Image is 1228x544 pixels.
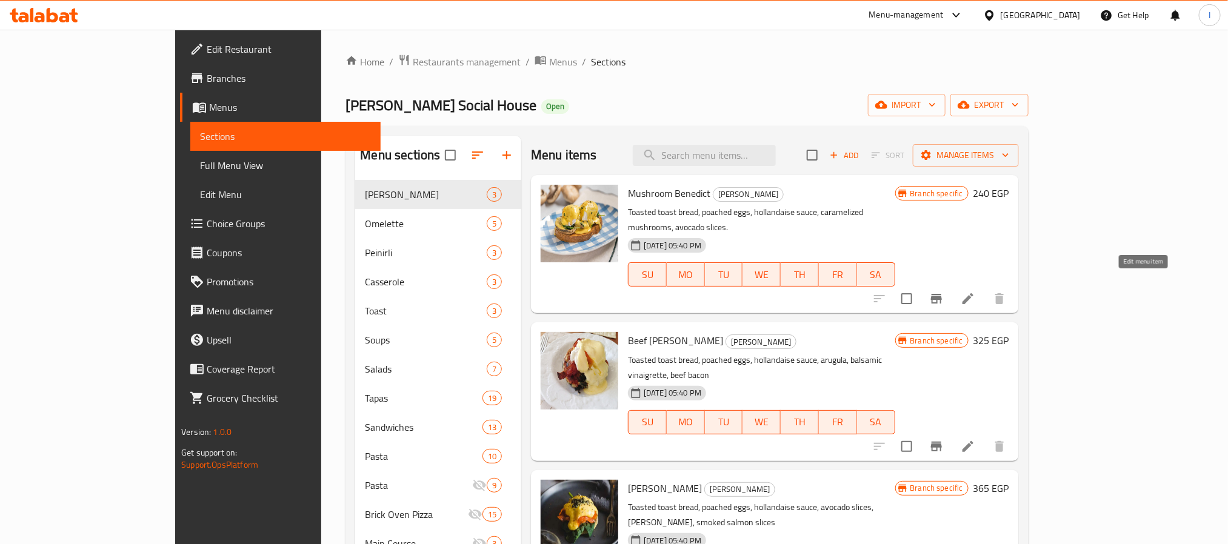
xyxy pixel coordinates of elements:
span: Upsell [207,333,370,347]
span: Peinirli [365,245,486,260]
span: Mushroom Benedict [628,184,710,202]
input: search [633,145,776,166]
span: [DATE] 05:40 PM [639,240,706,251]
span: TU [710,266,738,284]
span: Select all sections [438,142,463,168]
span: Choice Groups [207,216,370,231]
span: Sections [591,55,626,69]
span: 5 [487,334,501,346]
span: Add item [825,146,864,165]
span: Tapas [365,391,482,405]
button: TU [705,410,743,434]
li: / [389,55,393,69]
span: 1.0.0 [213,424,232,440]
span: Menus [549,55,577,69]
span: Branch specific [906,335,968,347]
h2: Menu items [531,146,597,164]
span: 3 [487,247,501,259]
span: 7 [487,363,501,375]
a: Sections [190,122,380,151]
span: FR [824,266,852,284]
span: 3 [487,276,501,288]
span: SU [633,266,662,284]
button: delete [985,432,1014,461]
span: Select to update [894,434,919,459]
span: Beef [PERSON_NAME] [628,331,723,350]
button: SA [857,262,895,287]
span: 19 [483,393,501,404]
div: Toast3 [355,296,521,325]
span: Edit Restaurant [207,42,370,56]
span: Full Menu View [200,158,370,173]
span: Get support on: [181,445,237,460]
h6: 325 EGP [973,332,1009,349]
span: FR [824,413,852,431]
span: 13 [483,422,501,433]
button: MO [667,410,705,434]
button: FR [819,410,857,434]
a: Branches [180,64,380,93]
div: Pasta [365,449,482,463]
span: I [1209,8,1210,22]
button: TU [705,262,743,287]
span: Branches [207,71,370,85]
img: Mushroom Benedict [541,185,618,262]
div: Salads [365,362,486,376]
li: / [526,55,530,69]
span: Restaurants management [413,55,521,69]
div: Open [541,99,569,114]
button: SA [857,410,895,434]
span: 3 [487,305,501,317]
span: Coverage Report [207,362,370,376]
span: Pasta [365,478,472,493]
div: items [487,245,502,260]
span: Brick Oven Pizza [365,507,467,522]
div: Omelette5 [355,209,521,238]
span: Add [828,148,861,162]
button: TH [781,410,819,434]
div: Soups [365,333,486,347]
div: items [487,304,502,318]
button: SU [628,262,667,287]
div: [PERSON_NAME]3 [355,180,521,209]
a: Grocery Checklist [180,383,380,413]
p: Toasted toast bread, poached eggs, hollandaise sauce, avocado slices, [PERSON_NAME], smoked salmo... [628,500,895,530]
div: items [482,449,502,463]
div: Salads7 [355,354,521,383]
a: Support.OpsPlatform [181,457,258,473]
h6: 240 EGP [973,185,1009,202]
button: TH [781,262,819,287]
div: Benedict [713,187,784,202]
nav: breadcrumb [345,54,1028,70]
button: SU [628,410,667,434]
a: Choice Groups [180,209,380,238]
button: FR [819,262,857,287]
h2: Menu sections [360,146,440,164]
span: Promotions [207,274,370,289]
div: items [487,362,502,376]
div: Pasta9 [355,471,521,500]
div: items [487,274,502,289]
span: Select section [799,142,825,168]
div: Peinirli3 [355,238,521,267]
span: 5 [487,218,501,230]
a: Coupons [180,238,380,267]
div: Soups5 [355,325,521,354]
span: import [878,98,936,113]
span: Casserole [365,274,486,289]
span: Manage items [923,148,1009,163]
a: Edit Menu [190,180,380,209]
span: Toast [365,304,486,318]
span: Edit Menu [200,187,370,202]
div: Benedict [726,334,796,349]
span: Grocery Checklist [207,391,370,405]
div: Sandwiches [365,420,482,434]
span: 9 [487,480,501,491]
span: [DATE] 05:40 PM [639,387,706,399]
button: Manage items [913,144,1019,167]
a: Edit menu item [961,439,975,454]
svg: Inactive section [468,507,482,522]
span: Sections [200,129,370,144]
